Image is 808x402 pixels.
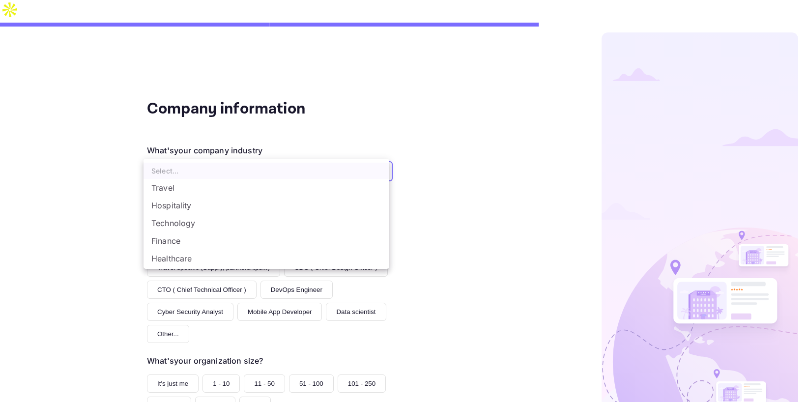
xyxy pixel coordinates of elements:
[144,197,389,214] li: Hospitality
[144,179,389,197] li: Travel
[144,232,389,250] li: Finance
[144,267,389,285] li: Education
[144,214,389,232] li: Technology
[144,250,389,267] li: Healthcare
